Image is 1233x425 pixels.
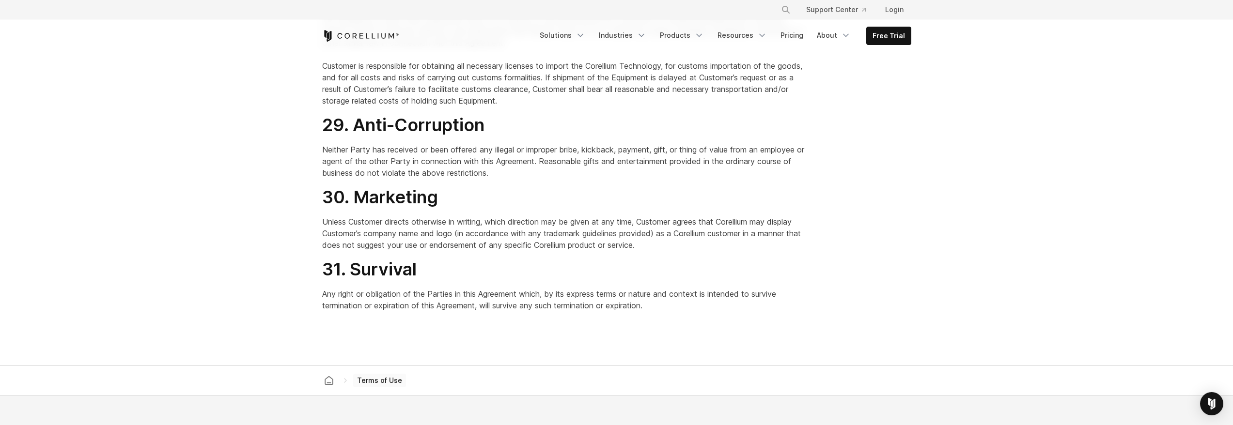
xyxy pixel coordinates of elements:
[495,96,497,106] span: .
[769,1,911,18] div: Navigation Menu
[320,374,338,387] a: Corellium home
[654,27,710,44] a: Products
[322,145,804,178] span: Neither Party has received or been offered any illegal or improper bribe, kickback, payment, gift...
[322,217,801,250] span: Unless Customer directs otherwise in writing, which direction may be given at any time, Customer ...
[534,27,911,45] div: Navigation Menu
[712,27,773,44] a: Resources
[322,30,399,42] a: Corellium Home
[867,27,911,45] a: Free Trial
[322,289,776,310] span: Any right or obligation of the Parties in this Agreement which, by its express terms or nature an...
[877,1,911,18] a: Login
[353,374,406,387] span: Terms of Use
[811,27,857,44] a: About
[322,258,417,280] span: 31. Survival
[322,186,438,208] span: 30. Marketing
[534,27,591,44] a: Solutions
[1200,392,1223,415] div: Open Intercom Messenger
[798,1,874,18] a: Support Center
[775,27,809,44] a: Pricing
[593,27,652,44] a: Industries
[777,1,795,18] button: Search
[322,114,484,136] strong: 29. Anti-Corruption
